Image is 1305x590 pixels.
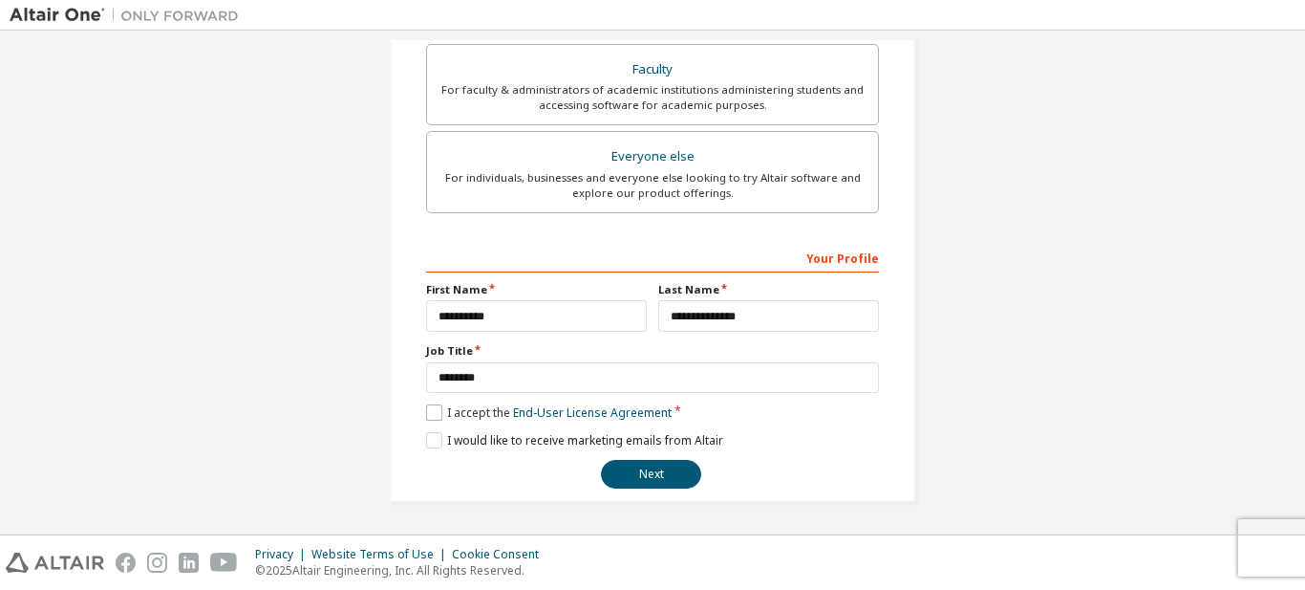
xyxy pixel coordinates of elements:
[6,553,104,573] img: altair_logo.svg
[426,432,723,448] label: I would like to receive marketing emails from Altair
[658,282,879,297] label: Last Name
[426,343,879,359] label: Job Title
[439,82,866,113] div: For faculty & administrators of academic institutions administering students and accessing softwa...
[179,553,199,573] img: linkedin.svg
[116,553,136,573] img: facebook.svg
[439,170,866,201] div: For individuals, businesses and everyone else looking to try Altair software and explore our prod...
[255,547,311,562] div: Privacy
[255,562,550,579] p: © 2025 Altair Engineering, Inc. All Rights Reserved.
[601,460,701,489] button: Next
[10,6,248,25] img: Altair One
[439,143,866,170] div: Everyone else
[439,56,866,83] div: Faculty
[513,404,672,421] a: End-User License Agreement
[452,547,550,562] div: Cookie Consent
[426,242,879,273] div: Your Profile
[426,282,647,297] label: First Name
[210,553,238,573] img: youtube.svg
[426,404,672,421] label: I accept the
[311,547,452,562] div: Website Terms of Use
[147,553,167,573] img: instagram.svg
